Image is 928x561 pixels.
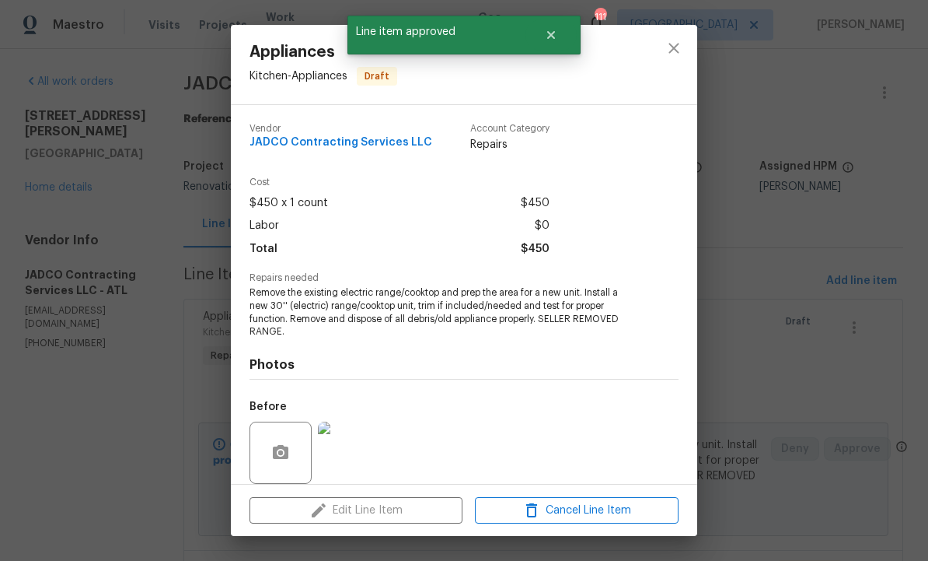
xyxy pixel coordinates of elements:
[249,44,397,61] span: Appliances
[475,497,679,524] button: Cancel Line Item
[249,286,636,338] span: Remove the existing electric range/cooktop and prep the area for a new unit. Install a new 30'' (...
[249,177,549,188] span: Cost
[249,192,328,215] span: $450 x 1 count
[655,30,693,67] button: close
[470,124,549,134] span: Account Category
[521,192,549,215] span: $450
[470,137,549,153] span: Repairs
[249,401,287,412] h5: Before
[347,16,525,48] span: Line item approved
[249,71,347,82] span: Kitchen - Appliances
[249,124,432,134] span: Vendor
[480,501,674,521] span: Cancel Line Item
[525,19,577,51] button: Close
[521,238,549,261] span: $450
[358,68,396,84] span: Draft
[249,238,277,261] span: Total
[595,9,605,25] div: 111
[249,215,279,237] span: Labor
[249,137,432,149] span: JADCO Contracting Services LLC
[249,273,679,283] span: Repairs needed
[535,215,549,237] span: $0
[249,357,679,373] h4: Photos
